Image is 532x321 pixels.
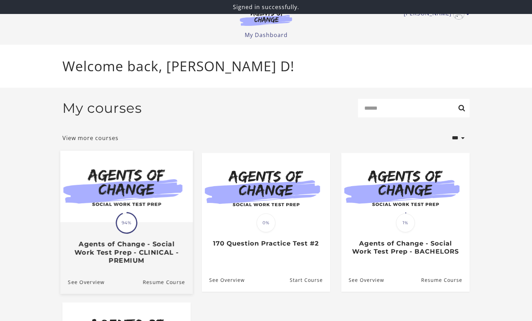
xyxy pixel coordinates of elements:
[62,134,119,142] a: View more courses
[245,31,288,39] a: My Dashboard
[209,240,322,248] h3: 170 Question Practice Test #2
[143,270,193,293] a: Agents of Change - Social Work Test Prep - CLINICAL - PREMIUM: Resume Course
[62,56,470,76] p: Welcome back, [PERSON_NAME] D!
[396,213,415,232] span: 1%
[257,213,275,232] span: 0%
[3,3,529,11] p: Signed in successfully.
[421,269,470,291] a: Agents of Change - Social Work Test Prep - BACHELORS: Resume Course
[341,269,384,291] a: Agents of Change - Social Work Test Prep - BACHELORS: See Overview
[404,8,466,20] a: Toggle menu
[68,240,185,264] h3: Agents of Change - Social Work Test Prep - CLINICAL - PREMIUM
[60,270,105,293] a: Agents of Change - Social Work Test Prep - CLINICAL - PREMIUM: See Overview
[62,100,142,116] h2: My courses
[349,240,462,255] h3: Agents of Change - Social Work Test Prep - BACHELORS
[202,269,245,291] a: 170 Question Practice Test #2: See Overview
[117,213,136,233] span: 94%
[290,269,330,291] a: 170 Question Practice Test #2: Resume Course
[233,10,299,26] img: Agents of Change Logo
